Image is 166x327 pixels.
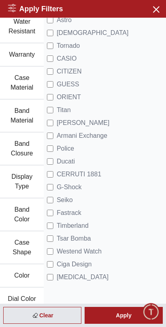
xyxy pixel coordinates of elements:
[57,195,73,205] span: Seiko
[47,184,53,190] input: G-Shock
[57,54,77,63] span: CASIO
[57,15,71,25] span: Astro
[47,133,53,139] input: Armani Exchange
[57,272,108,282] span: [MEDICAL_DATA]
[47,145,53,152] input: Police
[47,197,53,203] input: Seiko
[57,247,101,256] span: Westend Watch
[57,28,128,38] span: [DEMOGRAPHIC_DATA]
[47,261,53,268] input: Ciga Design
[47,68,53,75] input: CITIZEN
[47,235,53,242] input: Tsar Bomba
[85,307,163,324] div: Apply
[47,171,53,178] input: CERRUTI 1881
[57,92,81,102] span: ORIENT
[57,208,81,218] span: Fastrack
[57,182,81,192] span: G-Shock
[57,157,75,166] span: Ducati
[47,55,53,62] input: CASIO
[47,30,53,36] input: [DEMOGRAPHIC_DATA]
[57,170,101,179] span: CERRUTI 1881
[57,260,91,269] span: Ciga Design
[47,17,53,23] input: Astro
[47,120,53,126] input: [PERSON_NAME]
[57,80,79,89] span: GUESS
[57,41,80,51] span: Tornado
[47,274,53,280] input: [MEDICAL_DATA]
[47,223,53,229] input: Timberland
[57,131,107,141] span: Armani Exchange
[47,210,53,216] input: Fastrack
[8,3,63,14] h2: Apply Filters
[142,303,160,321] div: Chat Widget
[47,43,53,49] input: Tornado
[57,118,109,128] span: [PERSON_NAME]
[57,105,71,115] span: Titan
[47,248,53,255] input: Westend Watch
[57,67,81,76] span: CITIZEN
[3,307,81,324] div: Clear
[47,158,53,165] input: Ducati
[57,221,88,231] span: Timberland
[47,81,53,88] input: GUESS
[57,234,91,243] span: Tsar Bomba
[57,144,74,153] span: Police
[47,107,53,113] input: Titan
[47,94,53,100] input: ORIENT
